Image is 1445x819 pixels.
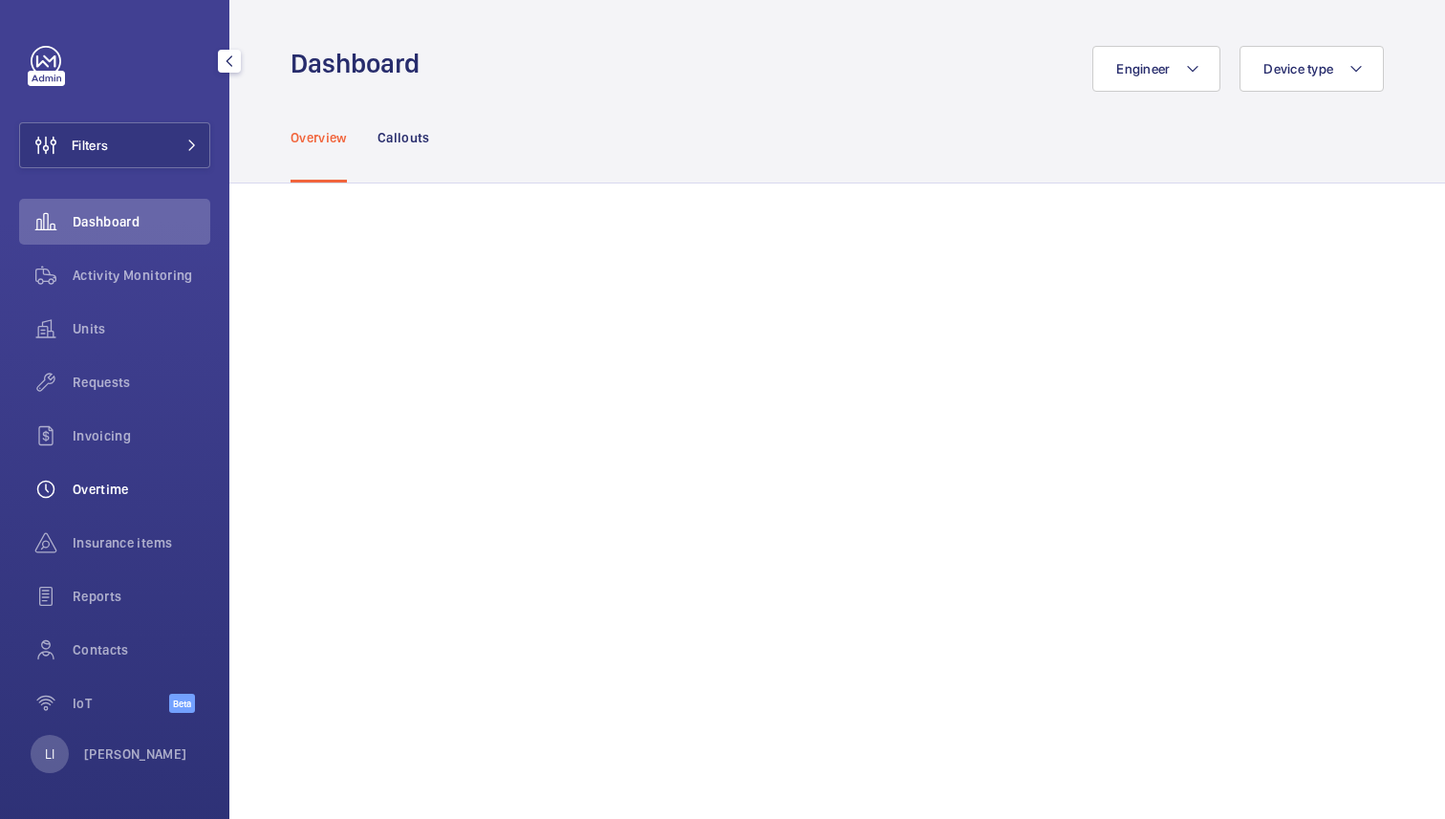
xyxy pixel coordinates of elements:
[73,694,169,713] span: IoT
[1263,61,1333,76] span: Device type
[1092,46,1220,92] button: Engineer
[45,744,54,764] p: LI
[73,266,210,285] span: Activity Monitoring
[19,122,210,168] button: Filters
[73,640,210,659] span: Contacts
[73,212,210,231] span: Dashboard
[291,46,431,81] h1: Dashboard
[1240,46,1384,92] button: Device type
[169,694,195,713] span: Beta
[73,587,210,606] span: Reports
[73,480,210,499] span: Overtime
[377,128,430,147] p: Callouts
[291,128,347,147] p: Overview
[1116,61,1170,76] span: Engineer
[72,136,108,155] span: Filters
[73,319,210,338] span: Units
[84,744,187,764] p: [PERSON_NAME]
[73,373,210,392] span: Requests
[73,426,210,445] span: Invoicing
[73,533,210,552] span: Insurance items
